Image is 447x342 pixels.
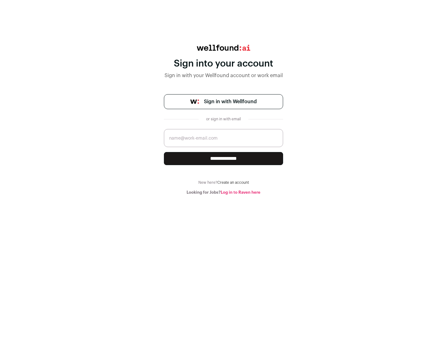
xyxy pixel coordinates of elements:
[204,98,257,105] span: Sign in with Wellfound
[164,180,283,185] div: New here?
[164,129,283,147] input: name@work-email.com
[221,190,260,194] a: Log in to Raven here
[190,99,199,104] img: wellfound-symbol-flush-black-fb3c872781a75f747ccb3a119075da62bfe97bd399995f84a933054e44a575c4.png
[204,117,243,122] div: or sign in with email
[164,72,283,79] div: Sign in with your Wellfound account or work email
[164,190,283,195] div: Looking for Jobs?
[217,181,249,184] a: Create an account
[164,58,283,69] div: Sign into your account
[197,45,250,51] img: wellfound:ai
[164,94,283,109] a: Sign in with Wellfound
